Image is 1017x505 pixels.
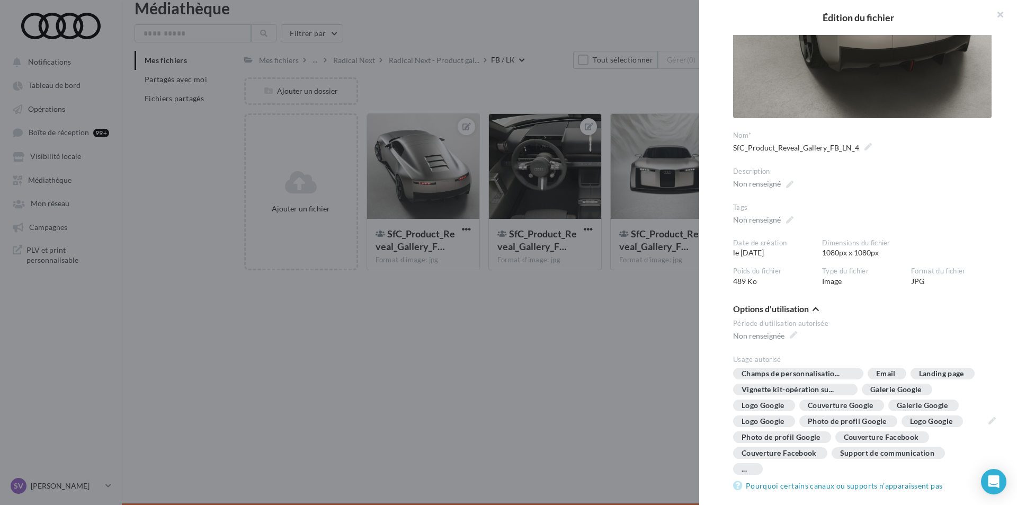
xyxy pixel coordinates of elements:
[733,176,793,191] span: Non renseigné
[733,267,814,276] div: Poids du fichier
[733,480,947,492] a: Pourquoi certains canaux ou supports n’apparaissent pas
[808,418,887,426] div: Photo de profil Google
[840,449,934,457] div: Support de communication
[733,319,992,329] div: Période d’utilisation autorisée
[897,402,948,410] div: Galerie Google
[822,238,992,248] div: Dimensions du fichier
[733,329,797,343] span: Non renseignée
[742,386,847,393] span: Vignette kit-opération su...
[876,370,896,378] div: Email
[808,402,873,410] div: Couverture Google
[742,433,820,441] div: Photo de profil Google
[822,267,903,276] div: Type du fichier
[822,238,1000,259] div: 1080px x 1080px
[716,13,1000,22] h2: Édition du fichier
[742,370,853,377] span: Champs de personnalisatio...
[822,267,911,287] div: Image
[733,238,814,248] div: Date de création
[733,167,992,176] div: Description
[733,463,763,475] div: ...
[733,355,992,365] div: Usage autorisé
[733,140,872,155] span: SfC_Product_Reveal_Gallery_FB_LN_4
[733,305,809,313] span: Options d'utilisation
[870,386,922,394] div: Galerie Google
[919,370,964,378] div: Landing page
[742,418,784,426] div: Logo Google
[911,267,1000,287] div: JPG
[981,469,1006,494] div: Open Intercom Messenger
[910,418,953,426] div: Logo Google
[742,402,784,410] div: Logo Google
[844,433,919,441] div: Couverture Facebook
[733,304,819,316] button: Options d'utilisation
[733,238,822,259] div: le [DATE]
[911,267,992,276] div: Format du fichier
[742,449,817,457] div: Couverture Facebook
[733,203,992,212] div: Tags
[733,215,781,225] div: Non renseigné
[733,267,822,287] div: 489 Ko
